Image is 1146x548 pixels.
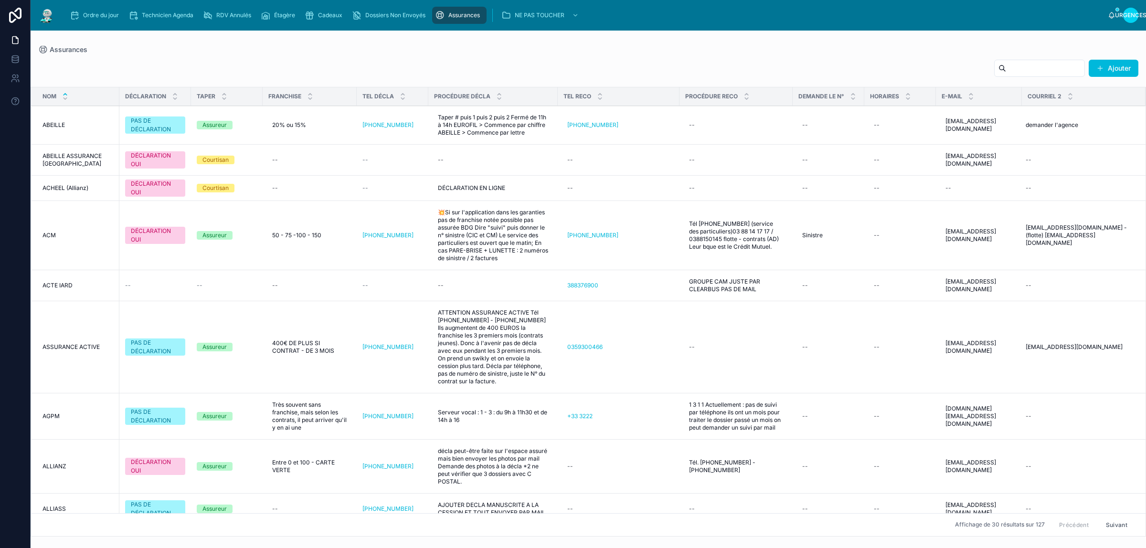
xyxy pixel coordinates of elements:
[802,156,808,163] font: --
[125,227,185,244] a: DÉCLARATION OUI
[870,339,930,355] a: --
[202,463,227,470] font: Assureur
[268,336,351,358] a: 400€ DE PLUS SI CONTRAT - DE 3 MOIS
[362,121,414,129] a: [PHONE_NUMBER]
[362,232,423,239] a: [PHONE_NUMBER]
[870,180,930,196] a: --
[1026,463,1031,470] font: --
[50,45,87,53] font: Assurances
[42,282,73,289] font: ACTE IARD
[125,93,166,100] font: DÉCLARATION
[870,459,930,474] a: --
[870,278,930,293] a: --
[202,121,227,128] font: Assureur
[42,93,56,100] font: Nom
[1099,517,1134,532] button: Suivant
[125,151,185,169] a: DÉCLARATION OUI
[434,405,552,428] a: Serveur vocal : 1 - 3 : du 9h à 11h30 et de 14h à 16
[63,5,1108,26] div: contenu déroulant
[362,412,423,420] a: [PHONE_NUMBER]
[798,93,844,100] font: Demande le n°
[1022,459,1134,474] a: --
[1022,117,1134,133] a: demander l'agence
[434,152,552,168] a: --
[125,116,185,134] a: PAS DE DÉCLARATION
[874,505,880,512] font: --
[955,521,1045,528] font: Affichage de 30 résultats sur 127
[685,339,787,355] a: --
[274,11,295,19] font: Étagère
[563,409,674,424] a: +33 3222
[1089,60,1138,77] button: Ajouter
[945,184,951,191] font: --
[802,412,808,420] font: --
[798,339,859,355] a: --
[1022,220,1134,251] a: [EMAIL_ADDRESS][DOMAIN_NAME] - (flotte) [EMAIL_ADDRESS][DOMAIN_NAME]
[438,501,545,516] font: AJOUTER DECLA MANUSCRITE A LA CESSION ET TOUT ENVOYER PAR MAIL
[268,455,351,478] a: Entre 0 et 100 - CARTE VERTE
[942,455,1016,478] a: [EMAIL_ADDRESS][DOMAIN_NAME]
[197,121,257,129] a: Assureur
[798,152,859,168] a: --
[434,305,552,389] a: ATTENTION ASSURANCE ACTIVE Tél [PHONE_NUMBER] - [PHONE_NUMBER] Ils augmentent de 400 EUROS la fra...
[131,458,171,474] font: DÉCLARATION OUI
[1026,121,1078,128] font: demander l'agence
[870,152,930,168] a: --
[42,412,114,420] a: AGPM
[870,93,899,100] font: Horaires
[874,232,880,239] font: --
[567,412,593,420] font: +33 3222
[362,343,423,351] a: [PHONE_NUMBER]
[945,278,996,293] font: [EMAIL_ADDRESS][DOMAIN_NAME]
[268,397,351,435] a: Très souvent sans franchise, mais selon les contrats, il peut arriver qu'il y en ai une
[362,156,423,164] a: --
[272,282,278,289] font: --
[42,343,100,350] font: ASSURANCE ACTIVE
[272,339,334,354] font: 400€ DE PLUS SI CONTRAT - DE 3 MOIS
[945,152,996,167] font: [EMAIL_ADDRESS][DOMAIN_NAME]
[362,121,423,129] a: [PHONE_NUMBER]
[1026,505,1031,512] font: --
[689,278,762,293] font: GROUPE CAM JUSTE PAR CLEARBUS PAS DE MAIL
[689,121,695,128] font: --
[563,278,674,293] a: 388376900
[870,409,930,424] a: --
[125,408,185,425] a: PAS DE DÉCLARATION
[685,93,738,100] font: PROCÉDURE RECO
[42,152,103,167] font: ABEILLE ASSURANCE [GEOGRAPHIC_DATA]
[567,282,598,289] a: 388376900
[870,501,930,516] a: --
[945,501,996,516] font: [EMAIL_ADDRESS][DOMAIN_NAME]
[268,93,301,100] font: FRANCHISE
[1022,501,1134,516] a: --
[434,205,552,266] a: 💥Si sur l'application dans les garanties pas de franchise notée possible pas assurée BDG Dire "su...
[942,180,1016,196] a: --
[942,93,962,100] font: E-MAIL
[362,505,423,513] a: [PHONE_NUMBER]
[42,232,56,239] font: ACM
[685,180,787,196] a: --
[362,463,423,470] a: [PHONE_NUMBER]
[798,117,859,133] a: --
[942,224,1016,247] a: [EMAIL_ADDRESS][DOMAIN_NAME]
[268,278,351,293] a: --
[268,228,351,243] a: 50 - 75 -100 - 150
[272,459,336,474] font: Entre 0 et 100 - CARTE VERTE
[685,274,787,297] a: GROUPE CAM JUSTE PAR CLEARBUS PAS DE MAIL
[42,463,114,470] a: ALLIANZ
[567,505,573,512] font: --
[685,152,787,168] a: --
[1026,156,1031,163] font: --
[567,121,618,128] font: [PHONE_NUMBER]
[802,343,808,350] font: --
[870,117,930,133] a: --
[272,121,306,128] font: 20% ou 15%
[362,412,414,420] a: [PHONE_NUMBER]
[563,459,674,474] a: --
[1108,64,1131,72] font: Ajouter
[798,180,859,196] a: --
[870,228,930,243] a: --
[42,282,114,289] a: ACTE IARD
